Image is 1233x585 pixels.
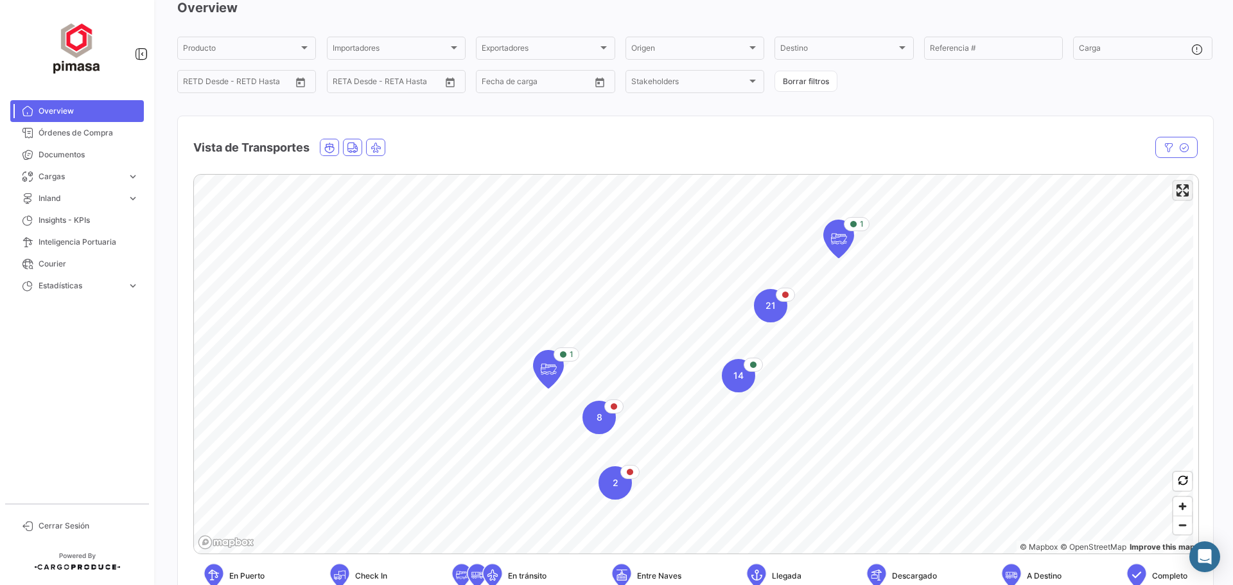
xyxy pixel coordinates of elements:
span: Inland [39,193,122,204]
span: Entre Naves [637,570,681,582]
h4: Vista de Transportes [193,139,310,157]
a: Courier [10,253,144,275]
span: En Puerto [229,570,265,582]
div: Map marker [582,401,616,434]
button: Enter fullscreen [1173,181,1192,200]
a: Map feedback [1130,542,1195,552]
a: Órdenes de Compra [10,122,144,144]
a: Insights - KPIs [10,209,144,231]
a: OpenStreetMap [1060,542,1126,552]
input: Hasta [215,79,267,88]
span: Insights - KPIs [39,214,139,226]
span: Inteligencia Portuaria [39,236,139,248]
span: Órdenes de Compra [39,127,139,139]
span: 1 [860,218,864,230]
span: 2 [613,476,618,489]
span: Courier [39,258,139,270]
input: Hasta [365,79,416,88]
span: Overview [39,105,139,117]
img: ff117959-d04a-4809-8d46-49844dc85631.png [45,15,109,80]
input: Desde [333,79,356,88]
button: Zoom out [1173,516,1192,534]
span: 14 [733,369,744,382]
button: Open calendar [291,73,310,92]
button: Land [344,139,362,155]
span: expand_more [127,193,139,204]
div: Map marker [823,220,854,258]
span: 1 [570,349,573,360]
button: Ocean [320,139,338,155]
div: Map marker [722,359,755,392]
span: 21 [765,299,776,312]
button: Zoom in [1173,497,1192,516]
span: Cargas [39,171,122,182]
button: Open calendar [590,73,609,92]
span: En tránsito [508,570,547,582]
div: Map marker [533,350,564,389]
span: Descargado [892,570,937,582]
span: Completo [1152,570,1187,582]
span: expand_more [127,171,139,182]
span: Estadísticas [39,280,122,292]
span: Stakeholders [631,79,747,88]
a: Inteligencia Portuaria [10,231,144,253]
button: Air [367,139,385,155]
input: Desde [183,79,206,88]
a: Documentos [10,144,144,166]
span: 8 [597,411,602,424]
span: Llegada [772,570,801,582]
button: Borrar filtros [774,71,837,92]
button: Open calendar [441,73,460,92]
div: Map marker [599,466,632,500]
canvas: Map [194,175,1193,555]
div: Map marker [754,289,787,322]
a: Overview [10,100,144,122]
input: Hasta [514,79,565,88]
a: Mapbox [1020,542,1058,552]
span: A Destino [1027,570,1062,582]
span: expand_more [127,280,139,292]
span: Producto [183,46,299,55]
div: Abrir Intercom Messenger [1189,541,1220,572]
span: Destino [780,46,896,55]
input: Desde [482,79,505,88]
span: Origen [631,46,747,55]
span: Zoom out [1173,516,1192,534]
span: Cerrar Sesión [39,520,139,532]
a: Mapbox logo [198,535,254,550]
span: Check In [355,570,387,582]
span: Documentos [39,149,139,161]
span: Importadores [333,46,448,55]
span: Exportadores [482,46,597,55]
